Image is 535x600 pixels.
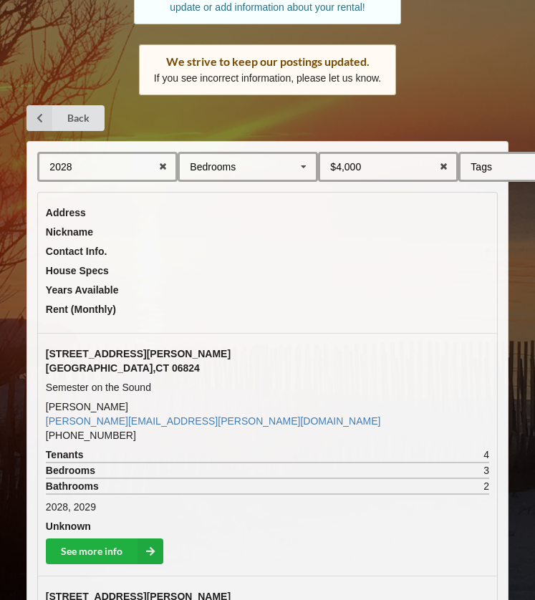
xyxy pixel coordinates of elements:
div: We strive to keep our postings updated. [154,54,382,69]
span: Bedrooms [46,463,99,478]
span: Bathrooms [46,479,102,493]
div: Tags [467,159,513,175]
span: Tenants [46,447,87,462]
th: Contact Info. [38,241,496,261]
td: Semester on the Sound [38,377,496,397]
span: 3 [483,463,489,478]
th: Address [38,203,496,222]
th: Years Available [38,280,496,299]
p: If you see incorrect information, please let us know. [154,71,382,85]
span: 2 [483,479,489,493]
th: Rent (Monthly) [38,299,496,319]
span: 4 [483,447,489,462]
div: Bedrooms [190,162,236,172]
div: $4,000 [330,162,361,172]
b: Unknown [46,521,91,532]
th: House Specs [38,261,496,280]
a: See more info [46,538,163,564]
th: Nickname [38,222,496,241]
a: Back [26,105,105,131]
span: [GEOGRAPHIC_DATA] , CT 06824 [46,362,200,374]
span: [STREET_ADDRESS][PERSON_NAME] [46,348,231,359]
td: [PERSON_NAME] [PHONE_NUMBER] [38,397,496,445]
td: 2028, 2029 [38,497,496,516]
div: 2028 [49,162,72,172]
a: [PERSON_NAME][EMAIL_ADDRESS][PERSON_NAME][DOMAIN_NAME] [46,415,381,427]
